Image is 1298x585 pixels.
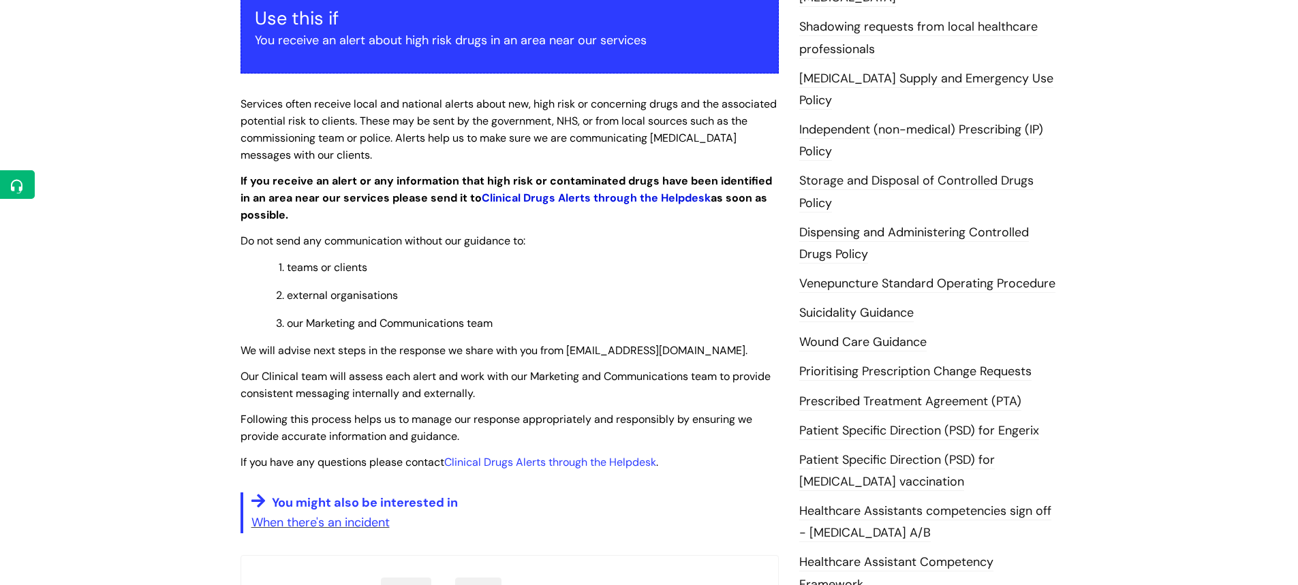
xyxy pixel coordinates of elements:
[799,304,914,322] a: Suicidality Guidance
[241,412,752,443] span: Following this process helps us to manage our response appropriately and responsibly by ensuring ...
[799,172,1034,212] a: Storage and Disposal of Controlled Drugs Policy
[799,224,1029,264] a: Dispensing and Administering Controlled Drugs Policy
[251,514,390,531] a: When there's an incident
[444,455,656,469] a: Clinical Drugs Alerts through the Helpdesk
[799,334,927,351] a: Wound Care Guidance
[799,70,1053,110] a: [MEDICAL_DATA] Supply and Emergency Use Policy
[241,343,747,358] span: We will advise next steps in the response we share with you from [EMAIL_ADDRESS][DOMAIN_NAME].
[482,191,711,205] a: Clinical Drugs Alerts through the Helpdesk
[287,260,367,274] span: teams or clients
[255,29,764,51] p: You receive an alert about high risk drugs in an area near our services
[799,503,1051,542] a: Healthcare Assistants competencies sign off - [MEDICAL_DATA] A/B
[241,97,777,161] span: Services often receive local and national alerts about new, high risk or concerning drugs and the...
[241,174,772,222] strong: If you receive an alert or any information that high risk or contaminated drugs have been identif...
[272,494,458,511] span: You might also be interested in
[241,369,771,400] span: Our Clinical team will assess each alert and work with our Marketing and Communications team to p...
[799,363,1032,381] a: Prioritising Prescription Change Requests
[799,452,995,491] a: Patient Specific Direction (PSD) for [MEDICAL_DATA] vaccination
[241,455,658,469] span: If you have any questions please contact .
[799,275,1055,293] a: Venepuncture Standard Operating Procedure
[799,121,1043,161] a: Independent (non-medical) Prescribing (IP) Policy
[241,234,525,248] span: Do not send any communication without our guidance to:
[799,393,1021,411] a: Prescribed Treatment Agreement (PTA)
[799,422,1039,440] a: Patient Specific Direction (PSD) for Engerix
[255,7,764,29] h3: Use this if
[799,18,1038,58] a: Shadowing requests from local healthcare professionals
[287,288,398,302] span: external organisations
[287,316,493,330] span: our Marketing and Communications team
